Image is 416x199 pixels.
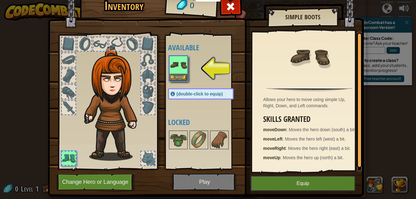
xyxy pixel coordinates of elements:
[176,91,223,96] span: (double-click to equip)
[57,174,135,191] button: Change Hero or Language
[263,115,359,123] h3: Skills Granted
[286,127,289,132] span: :
[263,146,286,151] strong: moveRight
[286,146,288,151] span: :
[280,155,283,160] span: :
[285,137,345,141] span: Moves the hero left (west) a bit.
[263,155,280,160] strong: moveUp
[266,87,353,91] img: hr.png
[283,155,343,160] span: Moves the hero up (north) a bit.
[168,118,246,126] h4: Locked
[81,46,148,161] img: hair_f2.png
[170,56,187,74] img: portrait.png
[288,146,351,151] span: Moves the hero right (east) a bit.
[170,131,187,149] img: portrait.png
[273,14,332,21] h2: Simple Boots
[190,131,208,149] img: portrait.png
[289,127,356,132] span: Moves the hero down (south) a bit.
[263,127,286,132] strong: moveDown
[168,44,246,52] h4: Available
[211,131,228,149] img: portrait.png
[263,137,282,141] strong: moveLeft
[289,36,330,77] img: portrait.png
[282,137,285,141] span: :
[250,176,355,191] button: Equip
[170,74,187,81] button: Equip
[263,96,359,109] div: Allows your hero to move using simple Up, Right, Down, and Left commands.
